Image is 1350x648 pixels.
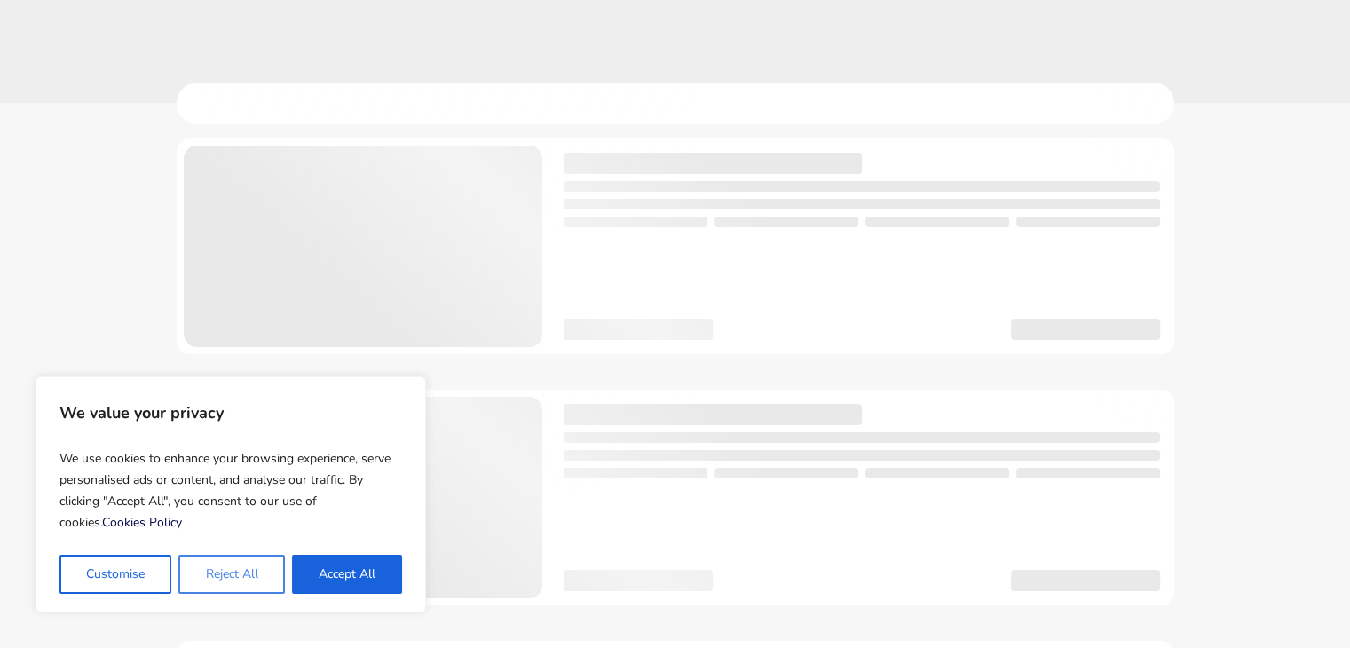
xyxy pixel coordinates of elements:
[59,395,402,431] p: We value your privacy
[292,555,402,594] button: Accept All
[102,514,182,531] a: Cookies Policy
[59,555,171,594] button: Customise
[59,441,402,541] p: We use cookies to enhance your browsing experience, serve personalised ads or content, and analys...
[178,555,284,594] button: Reject All
[36,376,426,612] div: We value your privacy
